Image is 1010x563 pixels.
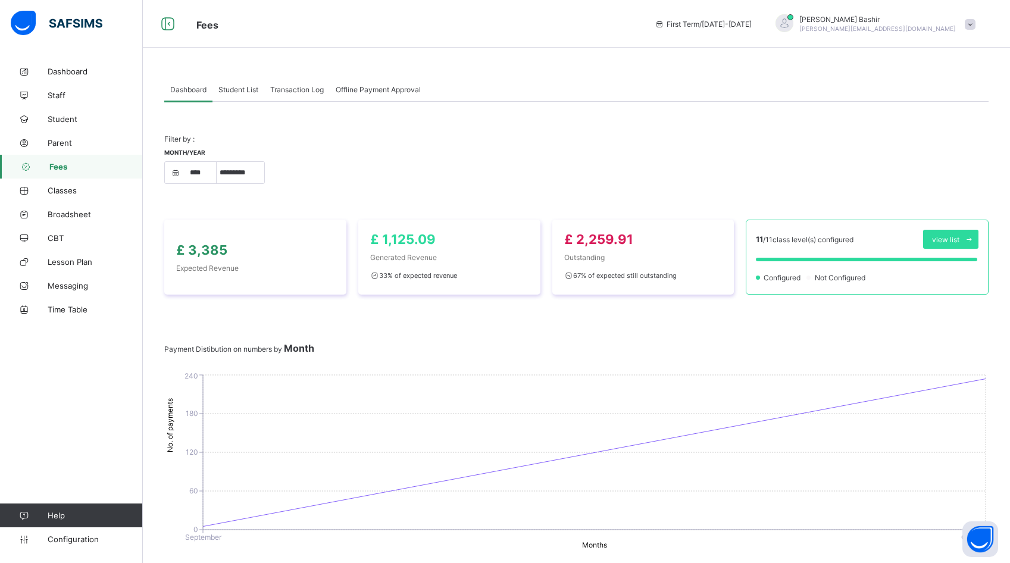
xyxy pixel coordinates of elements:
[176,264,334,273] span: Expected Revenue
[932,235,959,244] span: view list
[189,486,198,495] tspan: 60
[270,85,324,94] span: Transaction Log
[218,85,258,94] span: Student List
[186,409,198,418] tspan: 180
[48,138,143,148] span: Parent
[176,242,227,258] span: £ 3,385
[48,281,143,290] span: Messaging
[186,448,198,456] tspan: 120
[799,15,956,24] span: [PERSON_NAME] Bashir
[814,273,869,282] span: Not Configured
[336,85,421,94] span: Offline Payment Approval
[370,253,529,262] span: Generated Revenue
[564,271,677,280] span: 67 % of expected still outstanding
[193,525,198,534] tspan: 0
[11,11,102,36] img: safsims
[185,533,222,542] tspan: September
[196,19,218,31] span: Fees
[49,162,143,171] span: Fees
[764,14,981,34] div: HamidBashir
[284,342,314,354] span: Month
[48,305,143,314] span: Time Table
[165,398,174,452] tspan: No. of payments
[763,235,853,244] span: / 11 class level(s) configured
[582,540,607,549] tspan: Months
[170,85,207,94] span: Dashboard
[48,534,142,544] span: Configuration
[961,533,989,542] tspan: October
[48,186,143,195] span: Classes
[164,135,195,143] span: Filter by :
[799,25,956,32] span: [PERSON_NAME][EMAIL_ADDRESS][DOMAIN_NAME]
[48,233,143,243] span: CBT
[564,232,633,247] span: £ 2,259.91
[48,90,143,100] span: Staff
[48,209,143,219] span: Broadsheet
[370,271,457,280] span: 33 % of expected revenue
[962,521,998,557] button: Open asap
[164,149,205,156] span: Month/Year
[48,511,142,520] span: Help
[564,253,723,262] span: Outstanding
[48,257,143,267] span: Lesson Plan
[48,114,143,124] span: Student
[185,371,198,380] tspan: 240
[762,273,804,282] span: Configured
[756,234,763,244] span: 11
[164,345,314,354] span: Payment Distibution on numbers by
[655,20,752,29] span: session/term information
[48,67,143,76] span: Dashboard
[370,232,436,247] span: £ 1,125.09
